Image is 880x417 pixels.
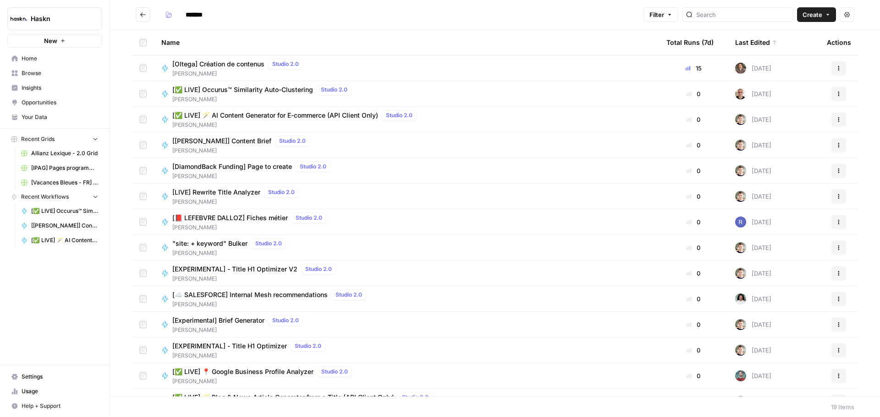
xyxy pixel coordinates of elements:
span: [EXPERIMENTAL] - Title H1 Optimizer [172,341,287,351]
span: [PERSON_NAME] [172,249,290,257]
div: Last Edited [735,30,777,55]
div: 0 [666,243,720,252]
span: Filter [649,10,664,19]
span: [PERSON_NAME] [172,146,313,155]
button: Workspace: Haskn [7,7,102,30]
span: [PERSON_NAME] [172,326,307,334]
a: Browse [7,66,102,81]
span: [PERSON_NAME] [172,352,329,360]
button: Go back [136,7,150,22]
div: 19 Items [831,402,854,412]
span: Studio 2.0 [335,291,362,299]
img: k6b9bei115zh44f0zvvpndh04mle [735,293,746,304]
button: New [7,34,102,48]
div: [DATE] [735,165,771,176]
span: Insights [22,84,98,92]
a: [[PERSON_NAME]] Content Brief [17,218,102,233]
span: Create [803,10,822,19]
span: [✅ LIVE] 📍 Google Business Profile Analyzer [172,367,313,376]
span: Allianz Lexique - 2.0 Grid [31,149,98,157]
a: Allianz Lexique - 2.0 Grid [17,146,102,161]
img: dizo4u6k27cofk4obq9v5qvvdkyt [735,63,746,74]
span: Usage [22,387,98,395]
img: 5szy29vhbbb2jvrzb4fwf88ktdwm [735,114,746,125]
span: Your Data [22,113,98,121]
a: [Experimental] Brief GeneratorStudio 2.0[PERSON_NAME] [161,315,652,334]
a: [☁️ SALESFORCE] Internal Mesh recommendationsStudio 2.0[PERSON_NAME] [161,289,652,309]
div: [DATE] [735,319,771,330]
span: [Vacances Bleues - FR] Pages refonte sites hôtels - [GEOGRAPHIC_DATA] [31,179,98,187]
span: Settings [22,373,98,381]
span: [📕 LEFEBVRE DALLOZ] Fiches métier [172,213,288,222]
span: [EXPERIMENTAL] - Title H1 Optimizer V2 [172,265,297,274]
div: 15 [666,64,720,73]
span: Opportunities [22,98,98,107]
div: 0 [666,89,720,98]
span: [PERSON_NAME] [172,377,356,385]
button: Help + Support [7,399,102,413]
img: u6bh93quptsxrgw026dpd851kwjs [735,217,746,227]
span: [✅ LIVE] 🪄 Blog & News Article Generator from a Title (API Client Only) [172,393,394,402]
img: 5szy29vhbbb2jvrzb4fwf88ktdwm [735,396,746,407]
span: Studio 2.0 [305,265,332,273]
a: [EXPERIMENTAL] - Title H1 Optimizer V2Studio 2.0[PERSON_NAME] [161,264,652,283]
img: Haskn Logo [11,11,27,27]
span: [✅ LIVE] 🪄 AI Content Generator for E-commerce (API Client Only) [31,236,98,244]
span: [PERSON_NAME] [172,95,355,103]
img: 5szy29vhbbb2jvrzb4fwf88ktdwm [735,319,746,330]
span: Studio 2.0 [321,368,348,376]
img: 7vx8zh0uhckvat9sl0ytjj9ndhgk [735,88,746,99]
a: Your Data [7,110,102,125]
img: 5szy29vhbbb2jvrzb4fwf88ktdwm [735,191,746,202]
a: [✅ LIVE] 🪄 Blog & News Article Generator from a Title (API Client Only)Studio 2.0[PERSON_NAME] [161,392,652,411]
div: 0 [666,141,720,150]
span: [✅ LIVE] 🪄 AI Content Generator for E-commerce (API Client Only) [172,111,378,120]
a: [✅ LIVE] 🪄 AI Content Generator for E-commerce (API Client Only)Studio 2.0[PERSON_NAME] [161,110,652,129]
button: Recent Workflows [7,190,102,204]
a: Usage [7,384,102,399]
div: [DATE] [735,140,771,151]
div: 0 [666,346,720,355]
span: Haskn [31,14,86,23]
span: Recent Grids [21,135,55,143]
span: Studio 2.0 [295,342,321,350]
div: [DATE] [735,63,771,74]
span: New [44,36,57,45]
span: [✅ LIVE] Occurus™ Similarity Auto-Clustering [172,85,313,94]
img: 5szy29vhbbb2jvrzb4fwf88ktdwm [735,242,746,253]
span: [DiamondBack Funding] Page to create [172,162,292,171]
a: [IPAG] Pages programmes Grid [17,161,102,175]
span: [PERSON_NAME] [172,300,370,309]
input: Search [696,10,789,19]
span: [PERSON_NAME] [172,172,334,180]
span: [[PERSON_NAME]] Content Brief [31,222,98,230]
a: [📕 LEFEBVRE DALLOZ] Fiches métierStudio 2.0[PERSON_NAME] [161,212,652,232]
div: [DATE] [735,88,771,99]
span: [PERSON_NAME] [172,198,302,206]
span: [☁️ SALESFORCE] Internal Mesh recommendations [172,290,328,299]
span: Studio 2.0 [272,316,299,325]
span: Recent Workflows [21,193,69,201]
a: [✅ LIVE] Occurus™ Similarity Auto-Clustering [17,204,102,218]
span: Studio 2.0 [268,188,295,196]
span: Studio 2.0 [386,111,412,119]
div: [DATE] [735,396,771,407]
div: [DATE] [735,268,771,279]
span: [[PERSON_NAME]] Content Brief [172,136,271,146]
div: [DATE] [735,217,771,227]
a: Home [7,51,102,66]
div: [DATE] [735,242,771,253]
button: Create [797,7,836,22]
div: Name [161,30,652,55]
a: Opportunities [7,95,102,110]
span: Studio 2.0 [321,86,347,94]
div: 0 [666,294,720,303]
a: Insights [7,81,102,95]
button: Recent Grids [7,132,102,146]
div: Total Runs (7d) [666,30,714,55]
div: 0 [666,166,720,175]
img: 5szy29vhbbb2jvrzb4fwf88ktdwm [735,140,746,151]
span: [PERSON_NAME] [172,275,340,283]
div: Actions [827,30,851,55]
div: 0 [666,269,720,278]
